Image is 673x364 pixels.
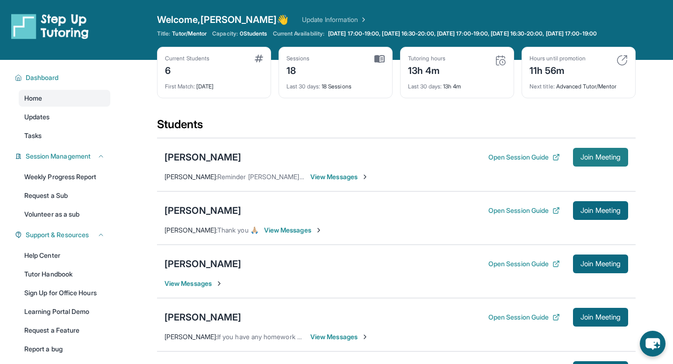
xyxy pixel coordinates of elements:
[157,30,170,37] span: Title:
[530,55,586,62] div: Hours until promotion
[19,266,110,283] a: Tutor Handbook
[408,62,445,77] div: 13h 4m
[328,30,597,37] span: [DATE] 17:00-19:00, [DATE] 16:30-20:00, [DATE] 17:00-19:00, [DATE] 16:30-20:00, [DATE] 17:00-19:00
[19,90,110,107] a: Home
[26,230,89,240] span: Support & Resources
[24,94,42,103] span: Home
[172,30,207,37] span: Tutor/Mentor
[165,77,263,90] div: [DATE]
[24,131,42,140] span: Tasks
[530,77,628,90] div: Advanced Tutor/Mentor
[165,173,217,181] span: [PERSON_NAME] :
[165,279,223,288] span: View Messages
[165,151,241,164] div: [PERSON_NAME]
[310,332,369,342] span: View Messages
[165,311,241,324] div: [PERSON_NAME]
[580,154,621,160] span: Join Meeting
[19,284,110,301] a: Sign Up for Office Hours
[11,13,89,39] img: logo
[573,255,628,273] button: Join Meeting
[573,308,628,327] button: Join Meeting
[361,173,369,181] img: Chevron-Right
[26,73,59,82] span: Dashboard
[374,55,385,63] img: card
[580,314,621,320] span: Join Meeting
[488,153,560,162] button: Open Session Guide
[488,206,560,215] button: Open Session Guide
[530,83,555,90] span: Next title :
[26,152,91,161] span: Session Management
[310,172,369,182] span: View Messages
[165,226,217,234] span: [PERSON_NAME] :
[408,83,442,90] span: Last 30 days :
[302,15,367,24] a: Update Information
[22,73,105,82] button: Dashboard
[315,226,322,234] img: Chevron-Right
[495,55,506,66] img: card
[408,55,445,62] div: Tutoring hours
[22,152,105,161] button: Session Management
[19,247,110,264] a: Help Center
[361,333,369,341] img: Chevron-Right
[165,333,217,341] span: [PERSON_NAME] :
[573,148,628,167] button: Join Meeting
[217,226,258,234] span: Thank you 🙏🏼
[573,201,628,220] button: Join Meeting
[286,77,385,90] div: 18 Sessions
[19,322,110,339] a: Request a Feature
[165,257,241,270] div: [PERSON_NAME]
[488,313,560,322] button: Open Session Guide
[24,112,50,122] span: Updates
[240,30,267,37] span: 0 Students
[408,77,506,90] div: 13h 4m
[22,230,105,240] button: Support & Resources
[580,208,621,213] span: Join Meeting
[19,187,110,204] a: Request a Sub
[165,62,209,77] div: 6
[530,62,586,77] div: 11h 56m
[165,204,241,217] div: [PERSON_NAME]
[19,109,110,125] a: Updates
[286,83,320,90] span: Last 30 days :
[165,83,195,90] span: First Match :
[286,55,310,62] div: Sessions
[19,206,110,223] a: Volunteer as a sub
[273,30,324,37] span: Current Availability:
[326,30,599,37] a: [DATE] 17:00-19:00, [DATE] 16:30-20:00, [DATE] 17:00-19:00, [DATE] 16:30-20:00, [DATE] 17:00-19:00
[19,303,110,320] a: Learning Portal Demo
[165,55,209,62] div: Current Students
[217,333,497,341] span: If you have any homework problems for me to review please send so I can input it in the slides
[19,127,110,144] a: Tasks
[255,55,263,62] img: card
[157,13,289,26] span: Welcome, [PERSON_NAME] 👋
[217,173,420,181] span: Reminder [PERSON_NAME]'s session starts in about twenty minutes
[19,168,110,185] a: Weekly Progress Report
[533,328,626,344] p: [PERSON_NAME] R just matched with a student!
[358,15,367,24] img: Chevron Right
[157,117,636,138] div: Students
[616,55,628,66] img: card
[215,280,223,287] img: Chevron-Right
[580,261,621,267] span: Join Meeting
[264,226,322,235] span: View Messages
[640,331,666,357] button: chat-button
[286,62,310,77] div: 18
[212,30,238,37] span: Capacity:
[488,259,560,269] button: Open Session Guide
[19,341,110,357] a: Report a bug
